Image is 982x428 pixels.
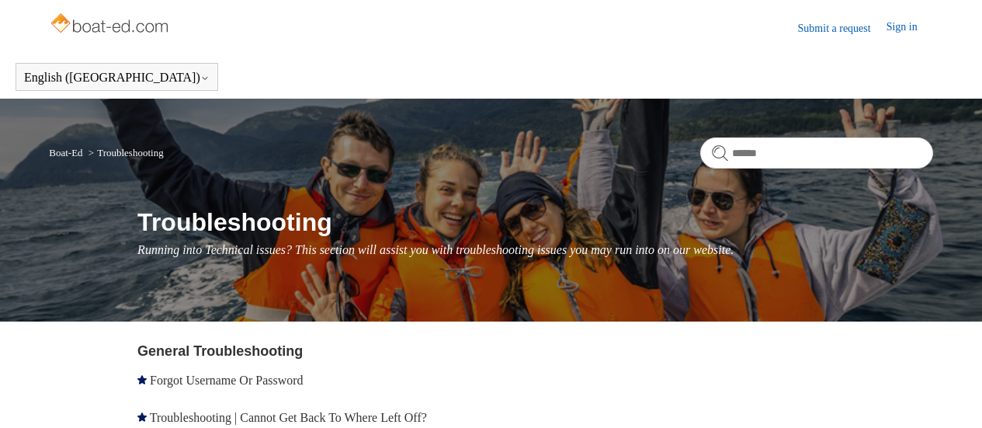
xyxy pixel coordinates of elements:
[137,204,933,241] h1: Troubleshooting
[700,137,933,169] input: Search
[137,375,147,385] svg: Promoted article
[137,241,933,259] p: Running into Technical issues? This section will assist you with troubleshooting issues you may r...
[85,147,164,158] li: Troubleshooting
[942,388,982,428] div: Live chat
[137,412,147,422] svg: Promoted article
[887,19,933,37] a: Sign in
[24,71,210,85] button: English ([GEOGRAPHIC_DATA])
[150,411,427,424] a: Troubleshooting | Cannot Get Back To Where Left Off?
[150,374,303,387] a: Forgot Username Or Password
[49,147,82,158] a: Boat-Ed
[49,147,85,158] li: Boat-Ed
[137,343,303,359] a: General Troubleshooting
[49,9,172,40] img: Boat-Ed Help Center home page
[798,20,887,37] a: Submit a request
